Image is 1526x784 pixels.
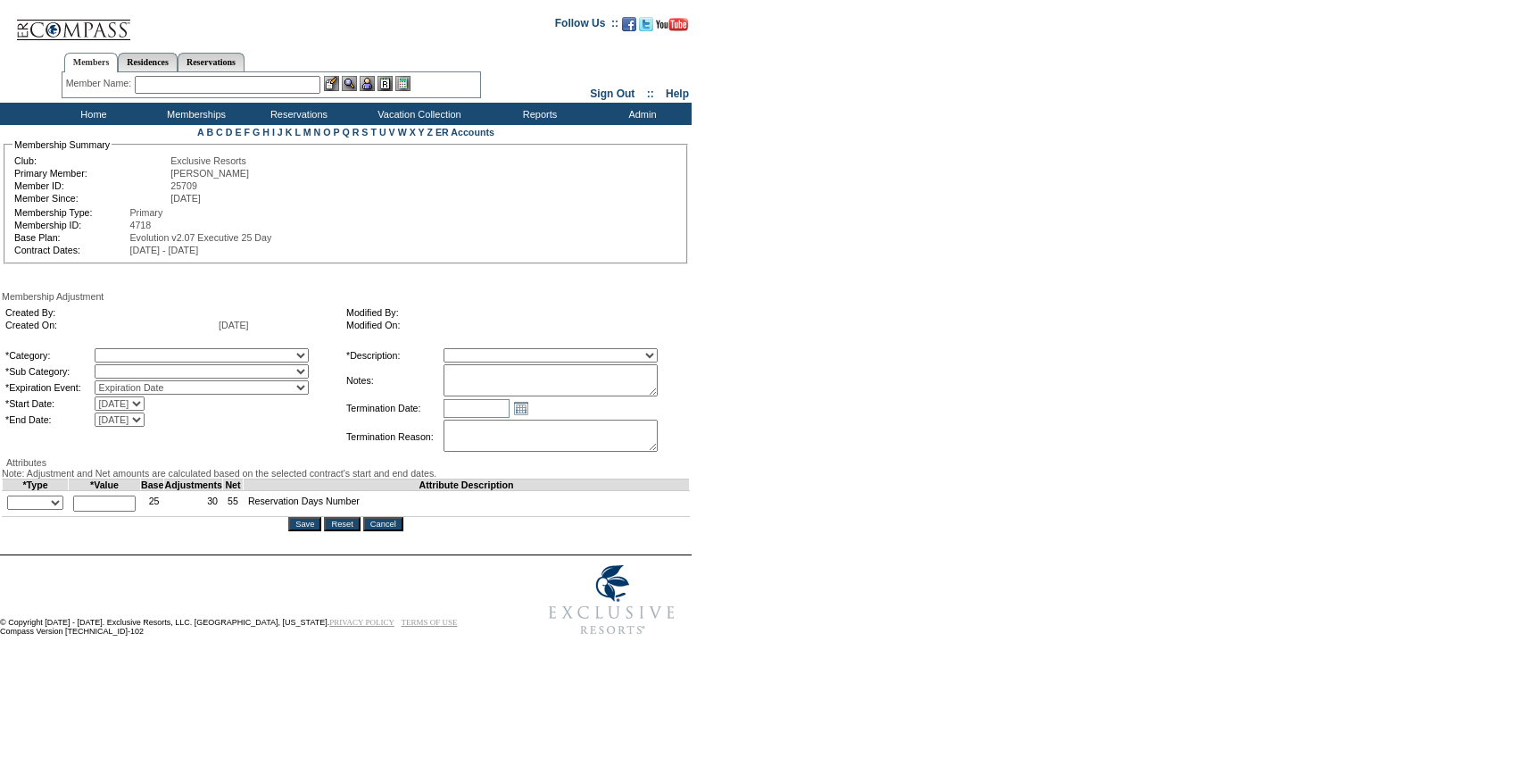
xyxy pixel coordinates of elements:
[223,491,244,517] td: 55
[219,320,249,330] span: [DATE]
[245,103,348,125] td: Reservations
[5,380,93,395] td: *Expiration Event:
[278,127,283,138] a: J
[342,127,349,138] a: Q
[5,320,217,330] td: Created On:
[360,76,375,91] img: Impersonate
[622,22,636,33] a: Become our fan on Facebook
[532,555,692,645] img: Exclusive Resorts
[590,88,634,100] a: Sign Out
[370,127,377,138] a: T
[346,307,680,318] td: Modified By:
[303,127,311,138] a: M
[656,22,688,33] a: Subscribe to our YouTube Channel
[410,127,416,138] a: X
[346,420,442,454] td: Termination Reason:
[294,127,300,138] a: L
[639,17,653,31] img: Follow us on Twitter
[323,127,330,138] a: O
[66,76,135,91] div: Member Name:
[143,103,245,125] td: Memberships
[2,291,690,302] div: Membership Adjustment
[235,127,241,138] a: E
[244,127,250,138] a: F
[427,127,433,138] a: Z
[314,127,321,138] a: N
[3,480,69,491] td: *Type
[272,127,275,138] a: I
[164,491,223,517] td: 30
[395,76,411,91] img: b_calculator.gif
[5,413,93,427] td: *End Date:
[363,517,403,531] input: Cancel
[14,180,169,191] td: Member ID:
[206,127,213,138] a: B
[286,127,293,138] a: K
[656,18,688,31] img: Subscribe to our YouTube Channel
[346,320,680,330] td: Modified On:
[555,15,618,37] td: Follow Us ::
[5,396,93,411] td: *Start Date:
[253,127,260,138] a: G
[2,468,690,479] div: Note: Adjustment and Net amounts are calculated based on the selected contract's start and end da...
[14,220,129,230] td: Membership ID:
[288,517,321,531] input: Save
[14,207,129,218] td: Membership Type:
[346,364,442,396] td: Notes:
[361,127,368,138] a: S
[130,245,199,255] span: [DATE] - [DATE]
[141,491,164,517] td: 25
[40,103,143,125] td: Home
[130,220,152,230] span: 4718
[511,398,531,418] a: Open the calendar popup.
[12,139,112,150] legend: Membership Summary
[324,76,339,91] img: b_edit.gif
[377,76,393,91] img: Reservations
[170,180,197,191] span: 25709
[647,88,654,100] span: ::
[14,232,129,243] td: Base Plan:
[14,193,169,204] td: Member Since:
[398,127,407,138] a: W
[243,480,689,491] td: Attribute Description
[342,76,357,91] img: View
[419,127,425,138] a: Y
[589,103,692,125] td: Admin
[639,22,653,33] a: Follow us on Twitter
[622,17,636,31] img: Become our fan on Facebook
[5,348,93,363] td: *Category:
[223,480,244,491] td: Net
[64,53,119,72] a: Members
[118,53,178,71] a: Residences
[178,53,245,71] a: Reservations
[666,88,689,100] a: Help
[226,127,233,138] a: D
[141,480,164,491] td: Base
[170,193,201,204] span: [DATE]
[164,480,223,491] td: Adjustments
[348,103,486,125] td: Vacation Collection
[329,618,394,627] a: PRIVACY POLICY
[5,307,217,318] td: Created By:
[130,207,163,218] span: Primary
[216,127,223,138] a: C
[14,155,169,166] td: Club:
[346,348,442,363] td: *Description:
[262,127,270,138] a: H
[352,127,360,138] a: R
[324,517,360,531] input: Reset
[334,127,340,138] a: P
[69,480,141,491] td: *Value
[130,232,272,243] span: Evolution v2.07 Executive 25 Day
[197,127,203,138] a: A
[402,618,458,627] a: TERMS OF USE
[5,364,93,379] td: *Sub Category:
[170,168,249,179] span: [PERSON_NAME]
[435,127,494,138] a: ER Accounts
[389,127,395,138] a: V
[2,457,690,468] div: Attributes
[486,103,589,125] td: Reports
[15,4,131,41] img: Compass Home
[243,491,689,517] td: Reservation Days Number
[14,245,129,255] td: Contract Dates:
